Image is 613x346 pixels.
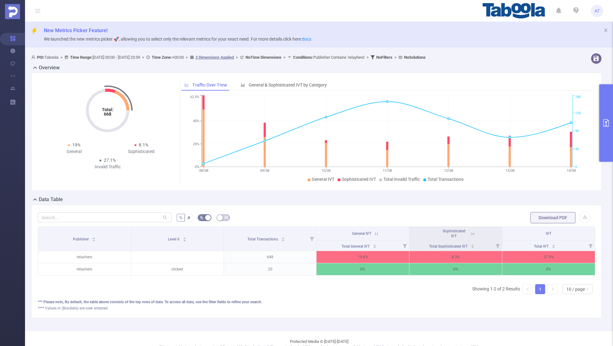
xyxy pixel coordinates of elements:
[566,169,575,173] tspan: 14/08
[428,177,464,182] span: Total Transactions
[376,55,393,60] b: No Filters
[38,299,595,305] div: *** Please note, By default, the table above consists of the top rows of data. To access all data...
[604,27,608,34] button: icon: close
[31,55,426,60] span: Taboola [DATE] 00:00 - [DATE] 23:59 +00:00
[322,169,331,173] tspan: 10/08
[342,177,376,182] span: Sophisticated IVT
[190,95,199,99] tspan: 62.5%
[373,246,376,248] i: icon: caret-down
[595,5,600,17] span: AT
[302,37,311,42] a: docs
[152,55,172,60] b: Time Zone:
[546,231,551,236] span: IVT
[443,229,465,238] span: Sophisticated IVT
[37,55,44,60] b: PID:
[38,251,131,263] p: relayhero
[187,215,190,220] span: #
[39,64,60,72] h2: Overview
[575,129,579,133] tspan: 90
[505,169,514,173] tspan: 13/08
[365,55,371,60] span: >
[281,236,285,238] i: icon: caret-up
[585,287,589,292] i: icon: down
[281,236,285,240] div: Sort
[502,263,595,275] p: 0%
[183,236,186,238] i: icon: caret-up
[400,241,409,251] i: Filter menu
[73,237,90,241] span: Publisher
[195,55,234,60] u: 2 Dimensions Applied
[168,237,180,241] span: Level 6
[534,244,550,249] span: Total IVT
[104,111,111,116] tspan: 668
[139,142,148,147] span: 8.1%
[317,263,409,275] p: 0%
[502,251,595,263] p: 27.9%
[102,107,114,112] tspan: Total:
[92,239,96,241] i: icon: caret-down
[58,55,64,60] span: >
[373,244,377,247] div: Sort
[247,237,279,241] span: Total Transactions
[70,55,93,60] b: Time Range:
[193,142,199,146] tspan: 20%
[260,169,269,173] tspan: 09/08
[185,83,189,87] i: icon: line-chart
[575,165,577,169] tspan: 0
[552,246,555,248] i: icon: caret-down
[281,55,287,60] span: >
[5,4,20,19] img: Protected Media
[307,227,316,251] i: Filter menu
[317,251,409,263] p: 19.6%
[74,164,141,170] div: Invalid Traffic
[471,244,474,247] div: Sort
[108,148,175,155] div: Sophisticated
[552,244,555,247] div: Sort
[575,95,581,99] tspan: 180
[199,169,208,173] tspan: 08/08
[184,55,190,60] span: >
[383,177,420,182] span: Total Invalid Traffic
[444,169,453,173] tspan: 12/08
[38,263,131,275] p: relayhero
[183,239,186,241] i: icon: caret-down
[393,55,398,60] span: >
[373,244,376,245] i: icon: caret-up
[104,158,116,163] span: 27.1%
[409,263,502,275] p: 0%
[352,231,371,236] span: General IVT
[575,111,581,115] tspan: 135
[193,119,199,123] tspan: 40%
[293,55,313,60] b: Conditions :
[224,215,228,219] i: icon: table
[342,244,371,249] span: Total General IVT
[131,263,224,275] p: clicked
[39,196,63,203] h2: Data Table
[383,169,392,173] tspan: 11/08
[44,37,311,42] span: We launched the new metrics picker 🚀, allowing you to select only the relevant metrics for your e...
[224,263,317,275] p: 20
[523,284,533,294] li: Previous Page
[575,147,579,151] tspan: 45
[548,284,558,294] li: Next Page
[38,305,595,311] div: **** Values in (Brackets) are user attested
[195,165,199,169] tspan: 0%
[200,215,204,219] i: icon: bg-colors
[281,239,285,241] i: icon: caret-down
[44,27,108,33] span: New Metrics Picker Feature!
[183,236,186,240] div: Sort
[566,284,585,294] div: 10 / page
[234,55,240,60] span: >
[40,148,108,155] div: General
[604,28,608,32] i: icon: close
[72,142,80,147] span: 19%
[224,251,317,263] p: 648
[246,55,281,60] b: No Time Dimensions
[409,251,502,263] p: 8.3%
[293,55,365,60] span: Publisher Contains 'relayhero'
[404,55,426,60] b: No Solutions
[586,241,595,251] i: Filter menu
[312,177,334,182] span: General IVT
[551,287,555,291] i: icon: right
[31,28,38,34] i: icon: thunderbolt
